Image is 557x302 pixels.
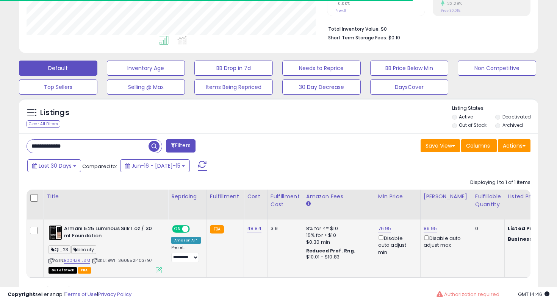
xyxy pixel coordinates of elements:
[247,225,261,232] a: 48.84
[508,225,542,232] b: Listed Price:
[189,226,201,232] span: OFF
[71,245,96,254] span: beauty
[370,79,449,95] button: DaysCover
[458,61,536,76] button: Non Competitive
[271,225,297,232] div: 3.9
[120,159,190,172] button: Jun-16 - [DATE]-15
[40,107,69,118] h5: Listings
[306,248,356,254] b: Reduced Prof. Rng.
[335,1,350,6] small: 0.00%
[131,162,180,170] span: Jun-16 - [DATE]-15
[424,234,466,249] div: Disable auto adjust max
[378,193,417,201] div: Min Price
[210,225,224,234] small: FBA
[39,162,72,170] span: Last 30 Days
[82,163,117,170] span: Compared to:
[171,237,201,244] div: Amazon AI *
[49,267,77,274] span: All listings that are currently out of stock and unavailable for purchase on Amazon
[424,193,469,201] div: [PERSON_NAME]
[306,232,369,239] div: 15% for > $10
[27,159,81,172] button: Last 30 Days
[466,142,490,149] span: Columns
[328,24,525,33] li: $0
[378,234,415,256] div: Disable auto adjust min
[78,267,91,274] span: FBA
[49,245,70,254] span: Q1_23
[508,235,549,243] b: Business Price:
[247,193,264,201] div: Cost
[328,26,380,32] b: Total Inventory Value:
[388,34,400,41] span: $0.10
[459,114,473,120] label: Active
[421,139,460,152] button: Save View
[19,61,97,76] button: Default
[65,291,97,298] a: Terms of Use
[194,79,273,95] button: Items Being Repriced
[27,120,60,128] div: Clear All Filters
[424,225,437,232] a: 89.95
[306,193,372,201] div: Amazon Fees
[166,139,196,153] button: Filters
[306,239,369,246] div: $0.30 min
[306,201,311,207] small: Amazon Fees.
[49,225,162,272] div: ASIN:
[370,61,449,76] button: BB Price Below Min
[282,61,361,76] button: Needs to Reprice
[64,257,90,264] a: B004ZRILSM
[502,114,531,120] label: Deactivated
[328,34,387,41] b: Short Term Storage Fees:
[470,179,530,186] div: Displaying 1 to 1 of 1 items
[306,225,369,232] div: 8% for <= $10
[91,257,152,263] span: | SKU: BW1_3605521403797
[306,254,369,260] div: $10.01 - $10.83
[335,8,346,13] small: Prev: 9
[107,79,185,95] button: Selling @ Max
[8,291,131,298] div: seller snap | |
[475,225,499,232] div: 0
[64,225,156,241] b: Armani 5.25 Luminous Silk 1.oz / 30 ml Foundation
[271,193,300,209] div: Fulfillment Cost
[47,193,165,201] div: Title
[282,79,361,95] button: 30 Day Decrease
[171,193,203,201] div: Repricing
[98,291,131,298] a: Privacy Policy
[107,61,185,76] button: Inventory Age
[518,291,549,298] span: 2025-08-15 14:46 GMT
[49,225,62,240] img: 41uX9bwkgGL._SL40_.jpg
[452,105,538,112] p: Listing States:
[498,139,530,152] button: Actions
[210,193,241,201] div: Fulfillment
[173,226,182,232] span: ON
[461,139,497,152] button: Columns
[475,193,501,209] div: Fulfillable Quantity
[459,122,487,128] label: Out of Stock
[502,122,523,128] label: Archived
[444,1,462,6] small: 22.29%
[378,225,391,232] a: 76.95
[441,8,460,13] small: Prev: 30.01%
[8,291,35,298] strong: Copyright
[19,79,97,95] button: Top Sellers
[194,61,273,76] button: BB Drop in 7d
[171,245,201,262] div: Preset:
